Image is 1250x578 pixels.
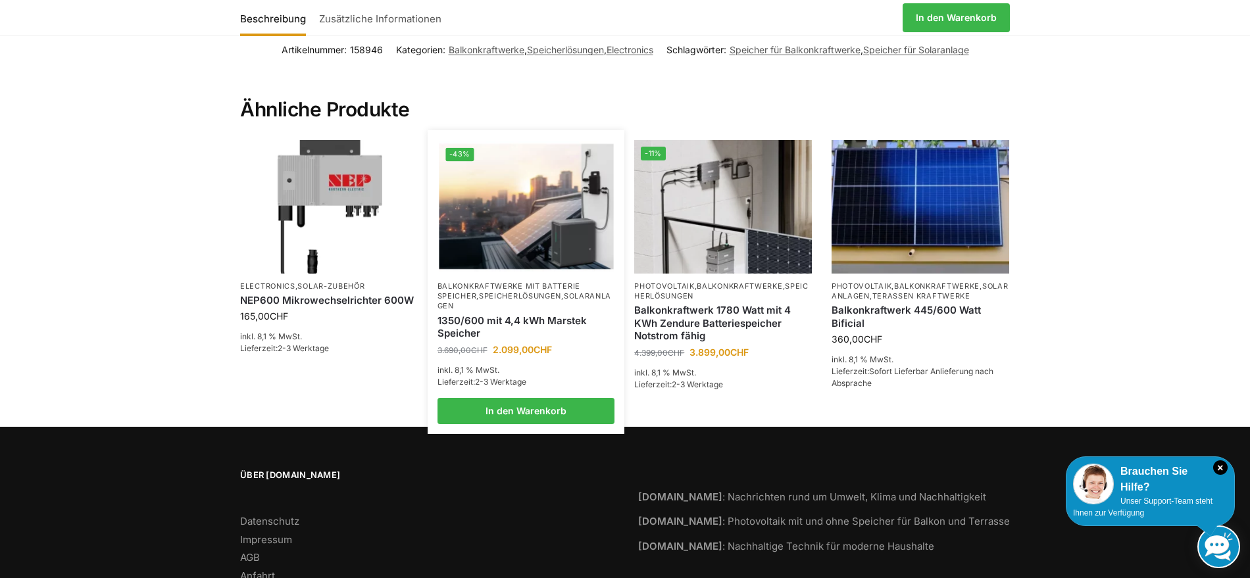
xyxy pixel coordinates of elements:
[638,515,1010,527] a: [DOMAIN_NAME]: Photovoltaik mit und ohne Speicher für Balkon und Terrasse
[493,344,552,355] bdi: 2.099,00
[697,281,782,291] a: Balkonkraftwerke
[634,304,812,343] a: Balkonkraftwerk 1780 Watt mit 4 KWh Zendure Batteriespeicher Notstrom fähig
[471,345,488,355] span: CHF
[1073,464,1228,495] div: Brauchen Sie Hilfe?
[638,540,722,552] strong: [DOMAIN_NAME]
[278,343,329,353] span: 2-3 Werktage
[638,515,722,527] strong: [DOMAIN_NAME]
[240,66,1010,122] h2: Ähnliche Produkte
[240,343,329,353] span: Lieferzeit:
[666,43,969,57] span: Schlagwörter: ,
[832,281,1009,301] a: Solaranlagen
[634,281,694,291] a: Photovoltaik
[396,43,653,57] span: Kategorien: , ,
[438,345,488,355] bdi: 3.690,00
[832,366,993,388] span: Lieferzeit:
[832,281,891,291] a: Photovoltaik
[730,44,861,55] a: Speicher für Balkonkraftwerke
[438,281,580,301] a: Balkonkraftwerke mit Batterie Speicher
[1073,464,1114,504] img: Customer service
[689,347,749,358] bdi: 3.899,00
[240,533,292,546] a: Impressum
[240,281,295,291] a: Electronics
[872,291,970,301] a: Terassen Kraftwerke
[634,140,812,273] img: Zendure-solar-flow-Batteriespeicher für Balkonkraftwerke
[439,141,613,272] img: Balkonkraftwerk mit Marstek Speicher
[832,281,1009,302] p: , , ,
[449,44,524,55] a: Balkonkraftwerke
[297,281,364,291] a: Solar-Zubehör
[832,333,882,345] bdi: 360,00
[240,294,418,307] a: NEP600 Mikrowechselrichter 600W
[634,379,723,389] span: Lieferzeit:
[832,140,1009,273] img: Solaranlage für den kleinen Balkon
[240,331,418,343] p: inkl. 8,1 % MwSt.
[534,344,552,355] span: CHF
[634,281,809,301] a: Speicherlösungen
[1213,460,1228,475] i: Schließen
[894,281,980,291] a: Balkonkraftwerke
[672,379,723,389] span: 2-3 Werktage
[240,140,418,273] img: Nep 600
[638,491,722,503] strong: [DOMAIN_NAME]
[638,540,934,552] a: [DOMAIN_NAME]: Nachhaltige Technik für moderne Haushalte
[832,366,993,388] span: Sofort Lieferbar Anlieferung nach Absprache
[475,377,526,387] span: 2-3 Werktage
[832,304,1009,329] a: Balkonkraftwerk 445/600 Watt Bificial
[832,354,1009,366] p: inkl. 8,1 % MwSt.
[282,43,383,57] span: Artikelnummer:
[438,281,615,312] p: , ,
[240,551,260,564] a: AGB
[438,364,615,376] p: inkl. 8,1 % MwSt.
[479,291,561,301] a: Speicherlösungen
[438,291,612,310] a: Solaranlagen
[270,310,288,322] span: CHF
[527,44,604,55] a: Speicherlösungen
[350,44,383,55] span: 158946
[634,281,812,302] p: , ,
[634,140,812,273] a: -11%Zendure-solar-flow-Batteriespeicher für Balkonkraftwerke
[240,310,288,322] bdi: 165,00
[638,491,986,503] a: [DOMAIN_NAME]: Nachrichten rund um Umwelt, Klima und Nachhaltigkeit
[438,398,615,424] a: In den Warenkorb legen: „1350/600 mit 4,4 kWh Marstek Speicher“
[668,348,684,358] span: CHF
[438,377,526,387] span: Lieferzeit:
[730,347,749,358] span: CHF
[439,141,613,272] a: -43%Balkonkraftwerk mit Marstek Speicher
[863,44,969,55] a: Speicher für Solaranlage
[634,367,812,379] p: inkl. 8,1 % MwSt.
[240,469,612,482] span: Über [DOMAIN_NAME]
[438,314,615,340] a: 1350/600 mit 4,4 kWh Marstek Speicher
[1073,496,1212,518] span: Unser Support-Team steht Ihnen zur Verfügung
[634,348,684,358] bdi: 4.399,00
[607,44,653,55] a: Electronics
[864,333,882,345] span: CHF
[240,281,418,291] p: ,
[240,515,299,527] a: Datenschutz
